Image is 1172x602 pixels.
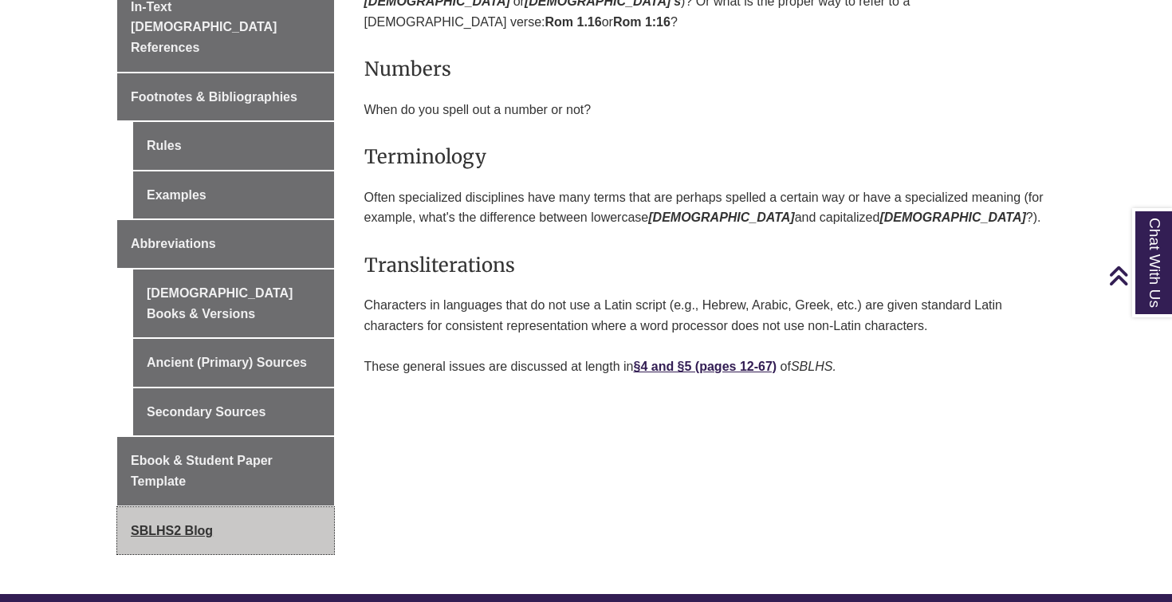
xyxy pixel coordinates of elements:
span: Ebook & Student Paper Template [131,454,273,488]
a: Ebook & Student Paper Template [117,437,334,505]
a: Secondary Sources [133,388,334,436]
a: pages 12-67) [699,360,777,373]
span: When do you spell out a number or not? [364,103,592,116]
span: ? [671,15,678,29]
a: SBLHS2 Blog [117,507,334,555]
a: §4 and §5 ( [633,360,699,373]
a: Ancient (Primary) Sources [133,339,334,387]
span: Abbreviations [131,237,216,250]
span: or [602,15,613,29]
span: SBLHS2 Blog [131,524,213,537]
span: and capitalized [795,211,880,224]
span: Characters in languages that do not use a Latin script (e.g., Hebrew, Arabic, Greek, etc.) are gi... [364,298,1002,332]
span: Transliterations [364,253,515,277]
em: [DEMOGRAPHIC_DATA] [648,211,794,224]
a: Rules [133,122,334,170]
a: Back to Top [1108,265,1168,286]
span: of [781,360,791,373]
span: Often specialized disciplines have many terms that are perhaps spelled a certain way or have a sp... [364,191,1044,225]
span: Numbers [364,57,451,81]
span: ?). [1026,211,1041,224]
span: Terminology [364,144,486,169]
a: Examples [133,171,334,219]
strong: Rom 1.16 [545,15,602,29]
span: Footnotes & Bibliographies [131,90,297,104]
em: SBLHS. [791,360,836,373]
a: [DEMOGRAPHIC_DATA] Books & Versions [133,270,334,337]
strong: Rom 1:16 [613,15,671,29]
a: Abbreviations [117,220,334,268]
a: Footnotes & Bibliographies [117,73,334,121]
p: These general issues are discussed at length in [364,350,1049,384]
em: [DEMOGRAPHIC_DATA] [879,211,1025,224]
